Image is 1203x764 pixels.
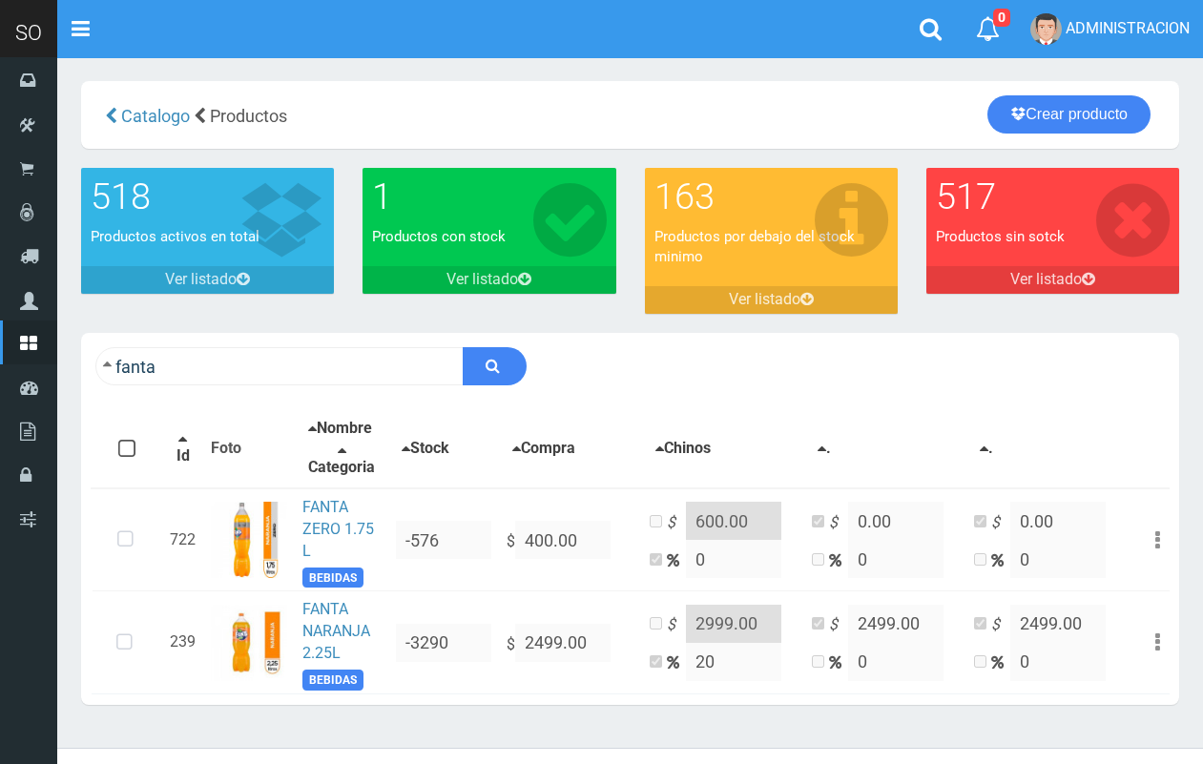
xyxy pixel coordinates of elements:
[302,568,363,588] span: BEBIDAS
[302,417,378,441] button: Nombre
[645,286,898,314] a: Ver listado
[991,512,1010,534] i: $
[162,591,203,694] td: 239
[446,270,518,288] font: Ver listado
[499,591,642,694] td: $
[650,437,716,461] button: Chinos
[302,441,381,480] button: Categoria
[372,176,392,217] font: 1
[302,498,374,560] a: FANTA ZERO 1.75 L
[829,512,848,534] i: $
[302,600,370,662] a: FANTA NARANJA 2.25L
[987,95,1151,134] a: Crear producto
[729,290,800,308] font: Ver listado
[507,437,581,461] button: Compra
[1010,270,1082,288] font: Ver listado
[203,409,295,488] th: Foto
[654,176,715,217] font: 163
[302,670,363,690] span: BEBIDAS
[1066,19,1190,37] span: ADMINISTRACION
[91,228,259,245] font: Productos activos en total
[95,347,464,385] input: Ingrese su busqueda
[170,429,196,468] button: Id
[993,9,1010,27] span: 0
[926,266,1179,294] a: Ver listado
[829,614,848,636] i: $
[936,176,996,217] font: 517
[991,614,1010,636] i: $
[211,605,287,681] img: ...
[396,437,455,461] button: Stock
[667,512,686,534] i: $
[91,176,151,217] font: 518
[117,106,190,126] a: Catalogo
[1030,13,1062,45] img: User Image
[81,266,334,294] a: Ver listado
[372,228,506,245] font: Productos con stock
[936,228,1065,245] font: Productos sin sotck
[121,106,190,126] span: Catalogo
[974,437,999,461] button: .
[210,106,287,126] span: Productos
[667,614,686,636] i: $
[812,437,837,461] button: .
[162,488,203,591] td: 722
[165,270,237,288] font: Ver listado
[211,502,287,578] img: ...
[363,266,615,294] a: Ver listado
[499,488,642,591] td: $
[654,228,855,265] font: Productos por debajo del stock minimo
